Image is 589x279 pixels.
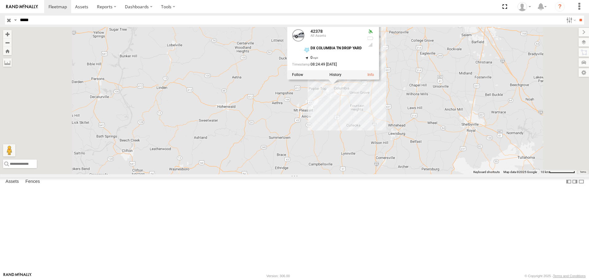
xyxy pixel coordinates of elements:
label: Measure [3,58,12,67]
a: Terms and Conditions [553,274,586,278]
div: © Copyright 2025 - [525,274,586,278]
label: Dock Summary Table to the Right [572,177,578,186]
label: Dock Summary Table to the Left [566,177,572,186]
label: Search Query [13,16,18,25]
div: Valid GPS Fix [367,29,374,34]
a: View Asset Details [292,29,304,42]
label: Fences [22,178,43,186]
button: Keyboard shortcuts [473,170,500,174]
a: Terms (opens in new tab) [580,171,586,173]
label: Search Filter Options [564,16,577,25]
div: All Assets [310,34,362,38]
button: Zoom Home [3,47,12,55]
button: Zoom out [3,38,12,47]
div: Version: 306.00 [267,274,290,278]
div: No battery health information received from this device. [367,36,374,41]
div: Carlos Ortiz [515,2,533,11]
label: Realtime tracking of Asset [292,73,303,77]
span: 0 [310,56,318,60]
div: DX COLUMBIA TN DROP YARD [310,47,362,51]
div: Last Event GSM Signal Strength [367,43,374,47]
img: rand-logo.svg [6,5,38,9]
a: Visit our Website [3,273,32,279]
button: Drag Pegman onto the map to open Street View [3,144,15,156]
button: Map Scale: 10 km per 80 pixels [539,170,577,174]
a: 42378 [310,29,323,34]
a: View Asset Details [368,73,374,77]
label: Map Settings [579,68,589,77]
label: View Asset History [329,73,341,77]
label: Assets [2,178,22,186]
label: Hide Summary Table [578,177,584,186]
i: ? [555,2,565,12]
span: Map data ©2025 Google [503,170,537,174]
span: 10 km [541,170,549,174]
button: Zoom in [3,30,12,38]
div: Date/time of location update [292,63,362,67]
